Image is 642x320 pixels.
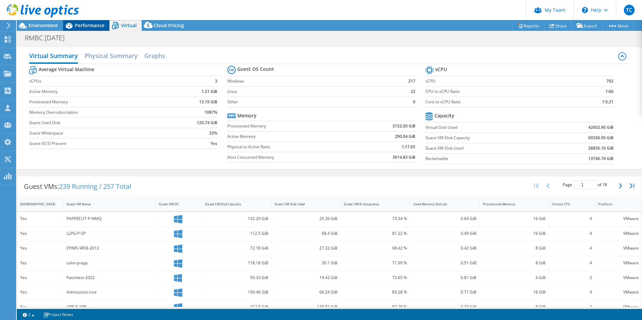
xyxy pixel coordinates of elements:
[20,230,60,237] div: Yes
[552,245,592,252] div: 4
[413,303,476,311] div: 0.73 GiB
[159,202,191,206] div: Guest VM OS
[66,245,153,252] div: EPIMS-WEB-2012
[411,88,415,95] b: 22
[20,202,52,206] div: [DEMOGRAPHIC_DATA]
[227,154,356,161] label: Host Consumed Memory
[227,123,356,129] label: Provisioned Memory
[395,133,415,140] b: 290.04 GiB
[205,202,260,206] div: Guest VM Disk Capacity
[227,133,356,140] label: Active Memory
[598,259,639,267] div: VMware
[413,274,476,281] div: 0.81 GiB
[85,49,138,62] h2: Physical Summary
[602,99,613,105] b: 1:5.21
[237,66,274,72] b: Guest OS Count
[425,99,570,105] label: Core to vCPU Ratio
[59,182,131,191] span: 239 Running / 257 Total
[552,303,592,311] div: 2
[29,78,172,85] label: vCPUs
[413,99,415,105] b: 0
[66,303,153,311] div: APP-P-APP
[425,124,548,131] label: Virtual Disk Used
[18,310,39,319] a: 2
[344,202,399,206] div: Guest VM % Occupancy
[512,20,545,31] a: Reports
[602,182,607,188] span: 18
[227,88,391,95] label: Linux
[582,7,588,13] svg: \n
[275,230,338,237] div: 68.4 GiB
[425,145,548,152] label: Guest VM Disk Used
[66,259,153,267] div: calm-p-app
[197,119,217,126] b: 120.74 GiB
[344,303,407,311] div: 87.28 %
[275,303,338,311] div: 135.81 GiB
[413,259,476,267] div: 0.51 GiB
[39,310,78,319] a: Project Notes
[121,22,137,29] span: Virtual
[598,274,639,281] div: VMware
[344,259,407,267] div: 71.99 %
[483,274,546,281] div: 4 GiB
[201,88,217,95] b: 1.21 GiB
[425,155,548,162] label: Reclaimable
[205,274,268,281] div: 59.33 GiB
[275,274,338,281] div: 19.42 GiB
[413,230,476,237] div: 0.49 GiB
[205,259,268,267] div: 118.18 GiB
[204,109,217,116] b: 1087%
[227,78,391,85] label: Windows
[275,259,338,267] div: 39.1 GiB
[344,274,407,281] div: 73.65 %
[425,78,570,85] label: vCPU
[393,154,415,161] b: 3014.83 GiB
[153,22,184,29] span: Cloud Pricing
[344,288,407,296] div: 83.28 %
[205,288,268,296] div: 199.46 GiB
[571,20,603,31] a: Export
[413,288,476,296] div: 0.71 GiB
[605,88,613,95] b: 1:66
[199,99,217,105] b: 13.19 GiB
[344,230,407,237] div: 81.22 %
[66,274,153,281] div: Patchtest-2022
[20,245,60,252] div: Yes
[393,123,415,129] b: 3152.00 GiB
[29,88,172,95] label: Active Memory
[563,180,607,189] span: Page of
[275,245,338,252] div: 27.32 GiB
[598,202,631,206] div: Platform
[588,135,613,141] b: 60336.50 GiB
[552,230,592,237] div: 4
[552,274,592,281] div: 2
[227,99,391,105] label: Other
[205,245,268,252] div: 72.18 GiB
[434,112,454,119] b: Capacity
[413,215,476,222] div: 0.64 GiB
[483,259,546,267] div: 8 GiB
[20,303,60,311] div: Yes
[408,78,415,85] b: 217
[39,66,94,73] b: Average Virtual Machine
[275,288,338,296] div: 66.24 GiB
[205,215,268,222] div: 142.29 GiB
[402,144,415,150] b: 1:17.65
[215,78,217,85] b: 3
[344,215,407,222] div: 73.34 %
[598,303,639,311] div: VMware
[20,215,60,222] div: Yes
[588,124,613,131] b: 42602.90 GiB
[29,99,172,105] label: Provisioned Memory
[66,202,145,206] div: Guest VM Name
[20,259,60,267] div: Yes
[29,109,172,116] label: Memory Oversubscription
[144,49,165,62] h2: Graphs
[435,66,447,73] b: vCPU
[573,180,597,189] input: jump to page
[29,119,172,126] label: Guest Used Disk
[344,245,407,252] div: 68.42 %
[237,112,257,119] b: Memory
[552,259,592,267] div: 4
[624,5,635,15] span: TC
